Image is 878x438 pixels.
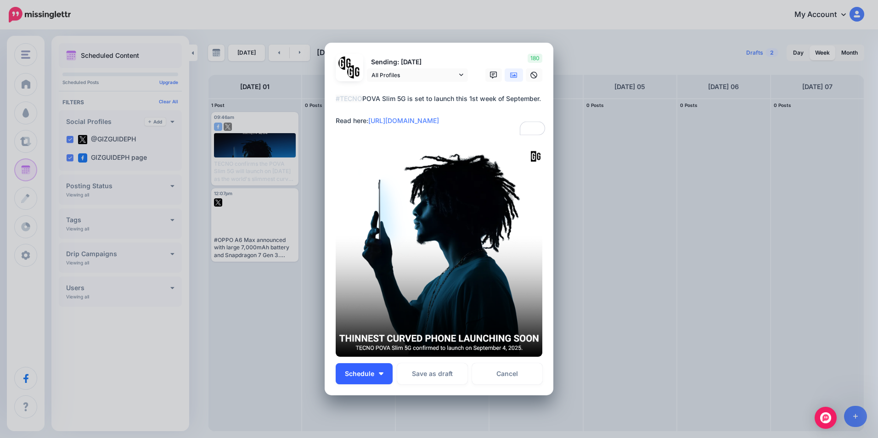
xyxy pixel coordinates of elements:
[367,68,468,82] a: All Profiles
[336,93,547,137] textarea: To enrich screen reader interactions, please activate Accessibility in Grammarly extension settings
[347,65,360,79] img: JT5sWCfR-79925.png
[367,57,468,67] p: Sending: [DATE]
[336,363,393,384] button: Schedule
[336,150,542,357] img: 88YG8XPJO0SRPGT4A7G8M4S6JIUBV87S.png
[336,95,362,102] mark: #TECNO
[472,363,542,384] a: Cancel
[397,363,467,384] button: Save as draft
[379,372,383,375] img: arrow-down-white.png
[528,54,542,63] span: 180
[815,407,837,429] div: Open Intercom Messenger
[345,371,374,377] span: Schedule
[338,56,352,70] img: 353459792_649996473822713_4483302954317148903_n-bsa138318.png
[371,70,457,80] span: All Profiles
[336,93,547,126] div: POVA Slim 5G is set to launch this 1st week of September. Read here:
